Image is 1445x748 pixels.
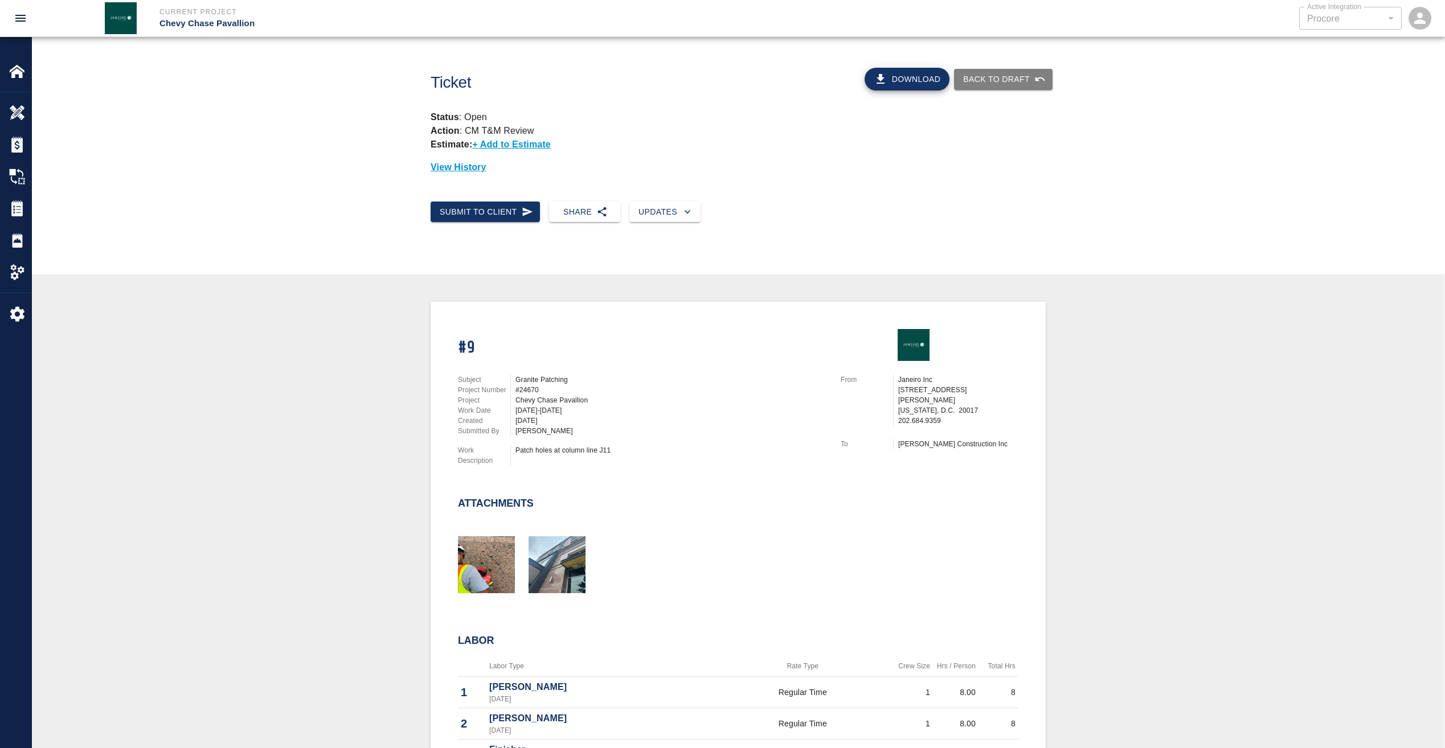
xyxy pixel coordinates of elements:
th: Hrs / Person [933,656,979,677]
p: [PERSON_NAME] Construction Inc [898,439,1018,449]
div: Granite Patching [515,375,827,385]
p: : Open [431,110,1046,124]
p: 202.684.9359 [898,416,1018,426]
th: Rate Type [713,656,893,677]
strong: Action [431,126,460,135]
td: 8 [979,677,1018,708]
img: thumbnail [458,536,515,593]
label: Active Integration [1307,2,1361,11]
p: Created [458,416,510,426]
button: open drawer [7,5,34,32]
th: Total Hrs [979,656,1018,677]
p: To [841,439,893,449]
p: Chevy Chase Pavallion [159,17,784,30]
p: Work Date [458,405,510,416]
p: [DATE] [489,725,710,735]
p: Submitted By [458,426,510,436]
p: Subject [458,375,510,385]
td: 8.00 [933,677,979,708]
button: Submit to Client [431,202,540,223]
p: View History [431,161,1046,174]
button: Updates [629,202,701,223]
button: Back to Draft [954,69,1053,90]
button: Share [549,202,620,223]
p: Janeiro Inc [898,375,1018,385]
p: [PERSON_NAME] [489,680,710,694]
iframe: Chat Widget [1388,693,1445,748]
td: Regular Time [713,708,893,739]
p: [DATE] [489,694,710,704]
p: Current Project [159,7,784,17]
div: #24670 [515,385,827,395]
td: 1 [893,708,933,739]
p: : CM T&M Review [431,126,534,135]
td: 8 [979,708,1018,739]
td: 8.00 [933,708,979,739]
div: Chevy Chase Pavallion [515,395,827,405]
img: Janeiro Inc [105,2,137,34]
p: From [841,375,893,385]
div: [PERSON_NAME] [515,426,827,436]
td: 1 [893,677,933,708]
h1: #9 [458,338,827,358]
th: Labor Type [486,656,713,677]
p: [PERSON_NAME] [489,712,710,725]
p: + Add to Estimate [472,139,551,149]
img: Janeiro Inc [898,329,930,361]
button: Download [865,68,950,91]
div: [DATE]-[DATE] [515,405,827,416]
p: Project [458,395,510,405]
h1: Ticket [431,73,785,92]
th: Crew Size [893,656,933,677]
div: Procore [1307,12,1394,25]
strong: Status [431,112,459,122]
h2: Labor [458,635,1018,647]
h2: Attachments [458,498,534,510]
p: 1 [461,684,484,701]
p: 2 [461,715,484,732]
td: Regular Time [713,677,893,708]
p: Work Description [458,445,510,466]
strong: Estimate: [431,139,472,149]
div: [DATE] [515,416,827,426]
p: Project Number [458,385,510,395]
img: thumbnail [529,536,586,593]
div: Patch holes at column line J11 [515,445,827,455]
p: [STREET_ADDRESS][PERSON_NAME] [US_STATE], D.C. 20017 [898,385,1018,416]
